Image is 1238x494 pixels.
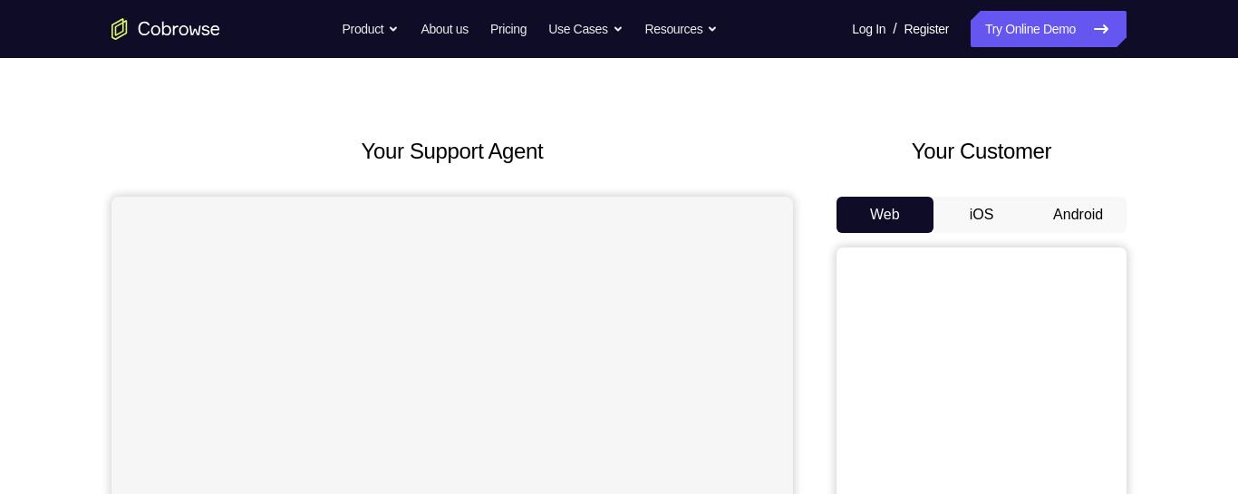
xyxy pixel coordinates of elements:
[111,135,793,168] h2: Your Support Agent
[548,11,623,47] button: Use Cases
[837,135,1127,168] h2: Your Customer
[904,11,949,47] a: Register
[645,11,719,47] button: Resources
[490,11,527,47] a: Pricing
[343,11,400,47] button: Product
[421,11,468,47] a: About us
[1030,197,1127,233] button: Android
[852,11,885,47] a: Log In
[111,18,220,40] a: Go to the home page
[837,197,933,233] button: Web
[933,197,1030,233] button: iOS
[893,18,896,40] span: /
[971,11,1127,47] a: Try Online Demo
